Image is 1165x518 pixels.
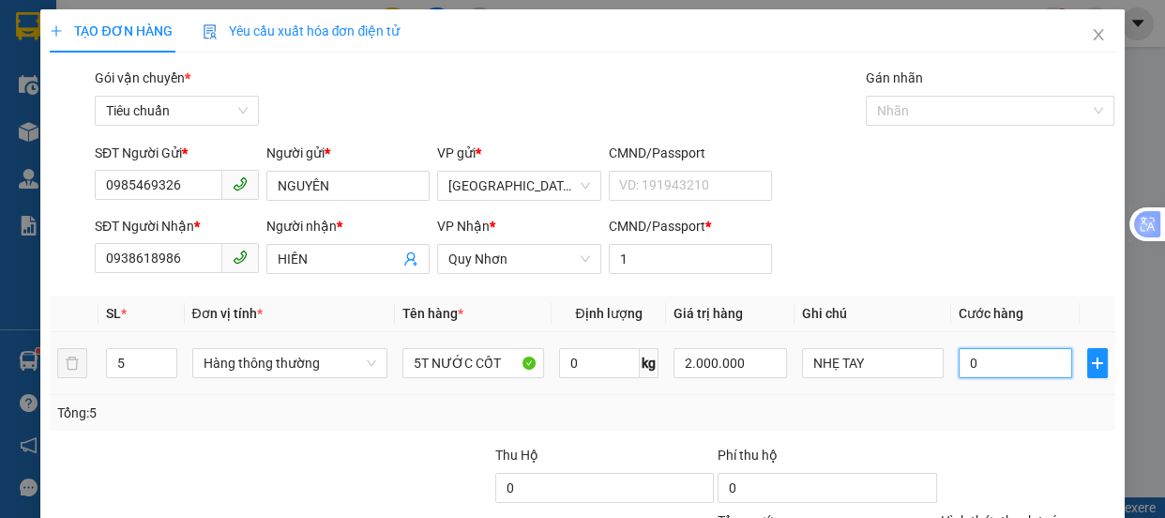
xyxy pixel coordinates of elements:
[233,250,248,265] span: phone
[266,143,431,163] div: Người gửi
[219,16,265,36] span: Nhận:
[219,107,410,129] div: A
[203,23,401,38] span: Yêu cầu xuất hóa đơn điện tử
[640,348,658,378] span: kg
[959,306,1023,321] span: Cước hàng
[219,58,410,81] div: THẢO
[609,216,773,236] div: CMND/Passport
[266,216,431,236] div: Người nhận
[794,296,951,332] th: Ghi chú
[1072,9,1125,62] button: Close
[57,403,451,423] div: Tổng: 5
[437,143,601,163] div: VP gửi
[203,24,218,39] img: icon
[95,216,259,236] div: SĐT Người Nhận
[673,348,787,378] input: 0
[402,348,544,378] input: VD: Bàn, Ghế
[106,306,121,321] span: SL
[448,172,590,200] span: Đà Lạt
[204,349,376,377] span: Hàng thông thường
[1088,356,1107,371] span: plus
[95,143,259,163] div: SĐT Người Gửi
[402,306,463,321] span: Tên hàng
[718,445,936,473] div: Phí thu hộ
[233,176,248,191] span: phone
[192,306,263,321] span: Đơn vị tính
[219,16,410,58] div: [GEOGRAPHIC_DATA]
[403,251,418,267] span: user-add
[1087,348,1108,378] button: plus
[16,58,206,81] div: TRÚC
[106,97,248,125] span: Tiêu chuẩn
[1091,27,1106,42] span: close
[866,70,923,85] label: Gán nhãn
[95,70,190,85] span: Gói vận chuyển
[16,81,206,107] div: 0896398175
[575,306,642,321] span: Định lượng
[437,219,490,234] span: VP Nhận
[50,24,63,38] span: plus
[57,348,87,378] button: delete
[219,81,410,107] div: 0355844743
[609,143,773,163] div: CMND/Passport
[673,306,743,321] span: Giá trị hàng
[448,245,590,273] span: Quy Nhơn
[16,16,206,58] div: [GEOGRAPHIC_DATA]
[802,348,944,378] input: Ghi Chú
[50,23,172,38] span: TẠO ĐƠN HÀNG
[495,448,538,463] span: Thu Hộ
[16,16,45,36] span: Gửi:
